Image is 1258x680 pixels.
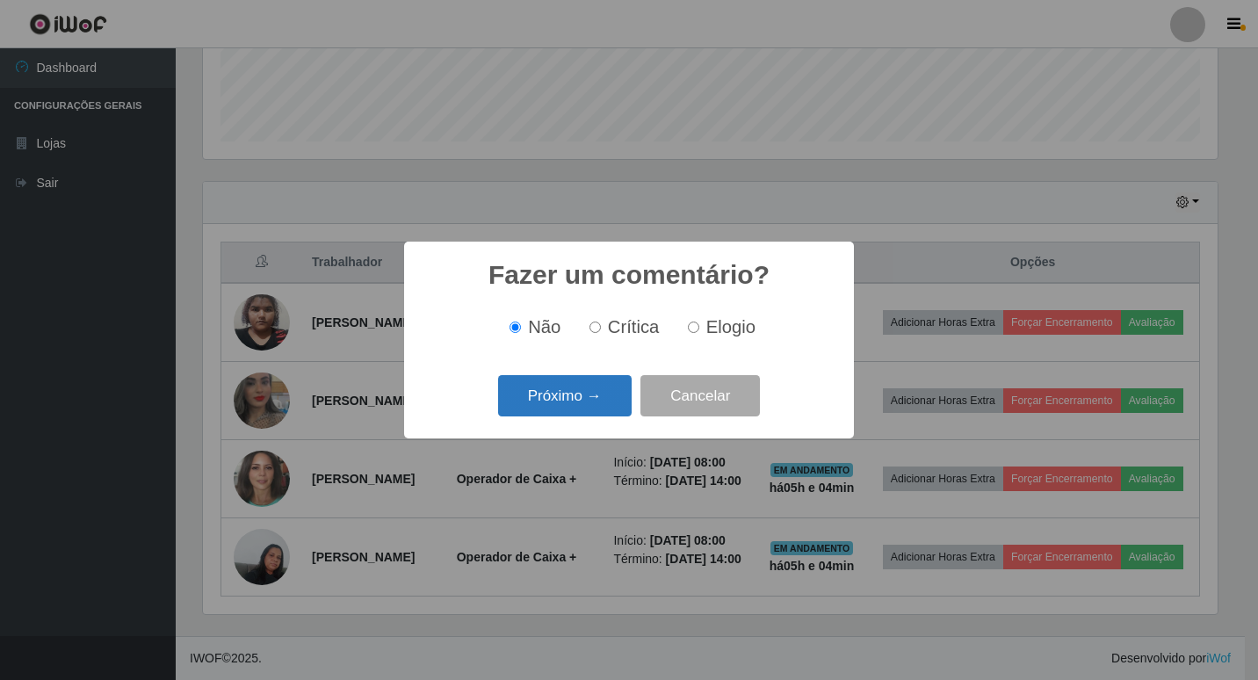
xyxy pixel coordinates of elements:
h2: Fazer um comentário? [488,259,770,291]
span: Crítica [608,317,660,336]
span: Elogio [706,317,756,336]
button: Cancelar [640,375,760,416]
input: Crítica [589,322,601,333]
input: Elogio [688,322,699,333]
input: Não [510,322,521,333]
span: Não [528,317,560,336]
button: Próximo → [498,375,632,416]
